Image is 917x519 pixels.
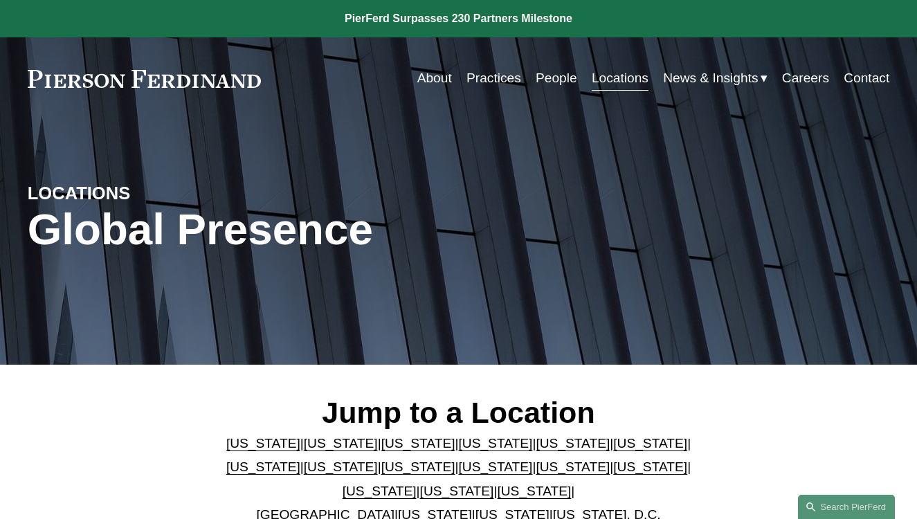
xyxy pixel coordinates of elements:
a: [US_STATE] [226,459,300,474]
h4: LOCATIONS [28,182,243,204]
span: News & Insights [663,66,758,91]
a: [US_STATE] [459,436,533,450]
h1: Global Presence [28,204,602,255]
a: [US_STATE] [304,459,378,474]
a: [US_STATE] [226,436,300,450]
a: [US_STATE] [497,484,571,498]
a: folder dropdown [663,65,767,91]
a: Search this site [798,495,895,519]
a: [US_STATE] [381,436,455,450]
a: [US_STATE] [613,459,687,474]
h2: Jump to a Location [207,394,710,430]
a: Careers [782,65,829,91]
a: Contact [844,65,889,91]
a: [US_STATE] [343,484,417,498]
a: Practices [466,65,521,91]
a: Locations [592,65,648,91]
a: [US_STATE] [613,436,687,450]
a: [US_STATE] [381,459,455,474]
a: [US_STATE] [420,484,494,498]
a: [US_STATE] [304,436,378,450]
a: [US_STATE] [459,459,533,474]
a: About [417,65,452,91]
a: [US_STATE] [536,459,610,474]
a: People [536,65,577,91]
a: [US_STATE] [536,436,610,450]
